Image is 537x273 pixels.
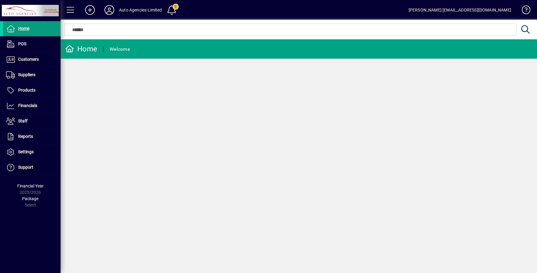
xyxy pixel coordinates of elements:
[119,5,162,15] div: Auto Agencies Limited
[3,98,61,113] a: Financials
[3,52,61,67] a: Customers
[65,44,97,54] div: Home
[110,44,130,54] div: Welcome
[22,196,38,201] span: Package
[18,88,35,93] span: Products
[100,5,119,15] button: Profile
[409,5,511,15] div: [PERSON_NAME] [EMAIL_ADDRESS][DOMAIN_NAME]
[18,41,26,46] span: POS
[3,145,61,160] a: Settings
[18,103,37,108] span: Financials
[3,37,61,52] a: POS
[3,83,61,98] a: Products
[3,129,61,144] a: Reports
[18,57,39,62] span: Customers
[18,26,29,31] span: Home
[18,72,35,77] span: Suppliers
[80,5,100,15] button: Add
[517,1,529,21] a: Knowledge Base
[3,67,61,83] a: Suppliers
[18,134,33,139] span: Reports
[17,184,44,188] span: Financial Year
[18,119,28,123] span: Staff
[3,160,61,175] a: Support
[3,114,61,129] a: Staff
[18,149,34,154] span: Settings
[18,165,33,170] span: Support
